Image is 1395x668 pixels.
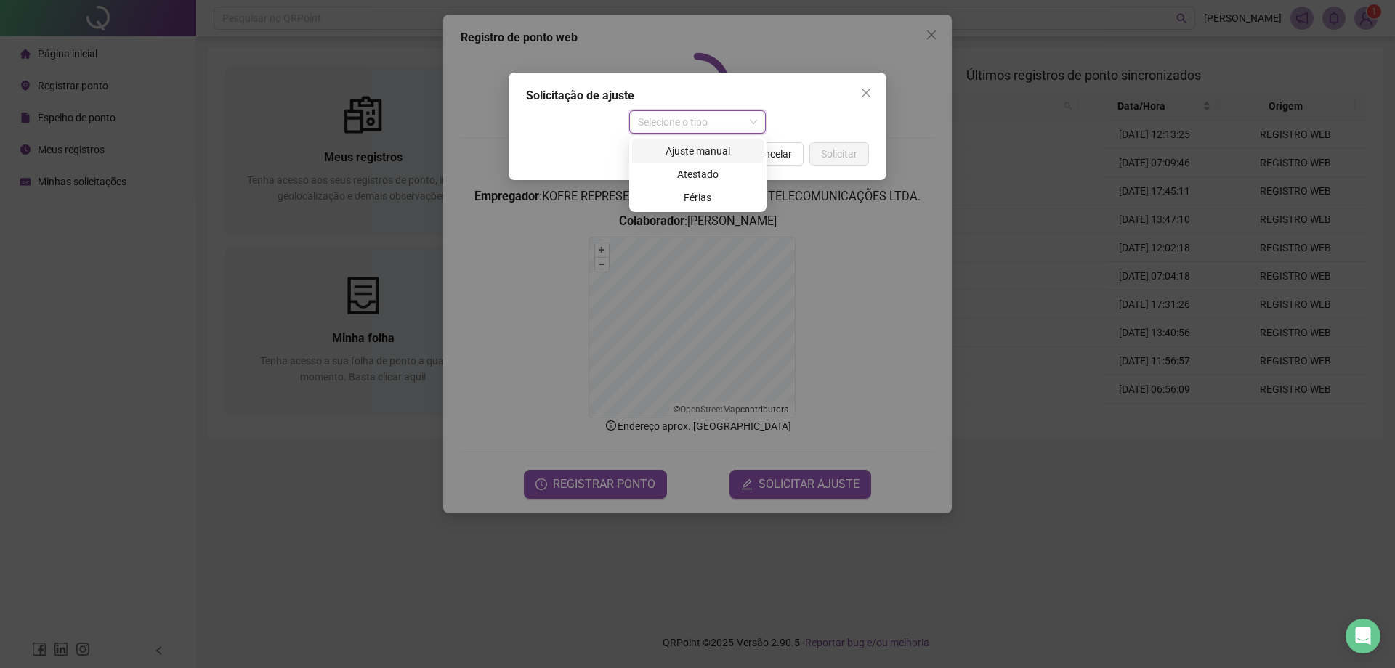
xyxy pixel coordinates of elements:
div: Solicitação de ajuste [526,87,869,105]
div: Ajuste manual [641,143,755,159]
span: Selecione o tipo [638,111,758,133]
button: Solicitar [809,142,869,166]
span: Cancelar [752,146,792,162]
div: Atestado [641,166,755,182]
div: Ajuste manual [632,139,764,163]
button: Close [854,81,878,105]
span: close [860,87,872,99]
div: Open Intercom Messenger [1346,619,1380,653]
div: Atestado [632,163,764,186]
div: Férias [641,190,755,205]
div: Férias [632,186,764,209]
button: Cancelar [740,142,804,166]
